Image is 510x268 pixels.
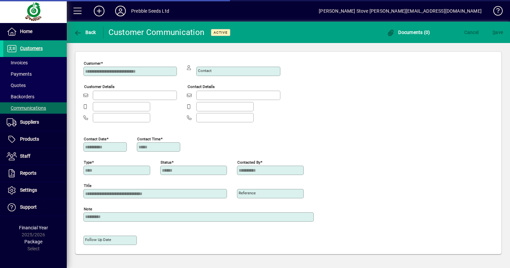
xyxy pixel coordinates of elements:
[198,68,212,73] mat-label: Contact
[3,182,67,199] a: Settings
[7,105,46,111] span: Communications
[3,57,67,68] a: Invoices
[3,131,67,148] a: Products
[7,83,26,88] span: Quotes
[3,114,67,131] a: Suppliers
[84,61,101,66] mat-label: Customer
[3,91,67,102] a: Backorders
[3,199,67,216] a: Support
[3,68,67,80] a: Payments
[84,183,91,188] mat-label: Title
[74,30,96,35] span: Back
[237,160,260,164] mat-label: Contacted by
[24,239,42,244] span: Package
[214,30,228,35] span: Active
[488,1,502,23] a: Knowledge Base
[7,94,34,99] span: Backorders
[3,165,67,182] a: Reports
[110,5,131,17] button: Profile
[3,23,67,40] a: Home
[20,204,37,210] span: Support
[20,46,43,51] span: Customers
[108,27,205,38] div: Customer Communication
[137,136,161,141] mat-label: Contact time
[84,136,106,141] mat-label: Contact date
[239,191,256,195] mat-label: Reference
[72,26,98,38] button: Back
[7,71,32,77] span: Payments
[19,225,48,230] span: Financial Year
[84,206,92,211] mat-label: Note
[20,170,36,176] span: Reports
[493,30,495,35] span: S
[20,136,39,142] span: Products
[387,30,430,35] span: Documents (0)
[7,60,28,65] span: Invoices
[131,6,169,16] div: Prebble Seeds Ltd
[493,27,503,38] span: ave
[161,160,172,164] mat-label: Status
[88,5,110,17] button: Add
[20,153,30,159] span: Staff
[3,148,67,165] a: Staff
[491,26,505,38] button: Save
[3,102,67,114] a: Communications
[85,237,111,242] mat-label: Follow up date
[84,160,92,164] mat-label: Type
[20,187,37,193] span: Settings
[385,26,432,38] button: Documents (0)
[67,26,103,38] app-page-header-button: Back
[319,6,482,16] div: [PERSON_NAME] Stove [PERSON_NAME][EMAIL_ADDRESS][DOMAIN_NAME]
[3,80,67,91] a: Quotes
[20,29,32,34] span: Home
[20,119,39,125] span: Suppliers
